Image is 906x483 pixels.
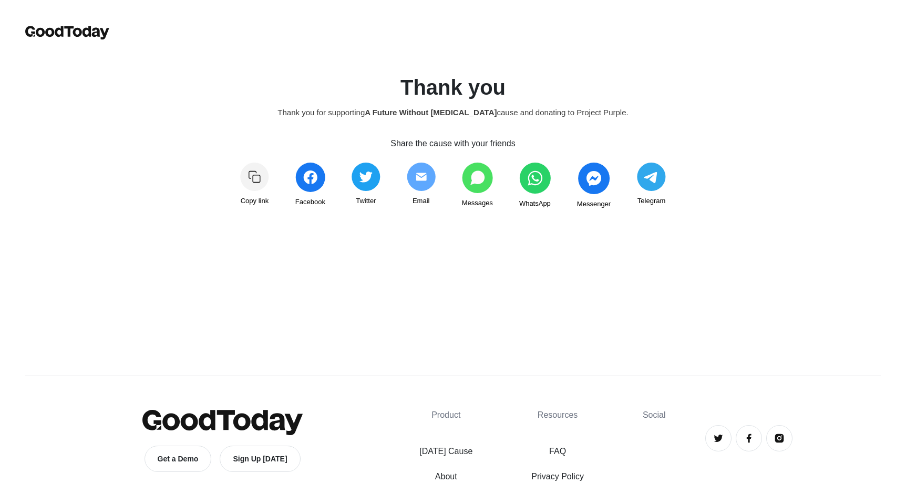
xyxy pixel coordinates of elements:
a: Privacy Policy [531,470,584,483]
img: Facebook [744,433,754,444]
a: [DATE] Cause [419,445,472,458]
h1: Thank you [57,79,849,96]
span: Email [413,195,430,207]
a: About [419,470,472,483]
span: Messages [462,197,493,209]
a: Copy link [240,163,269,210]
a: Twitter [705,425,732,451]
img: share_facebook-c991d833322401cbb4f237049bfc194d63ef308eb3503c7c3024a8cbde471ffb.svg [295,163,325,192]
img: share_email2-0c4679e4b4386d6a5b86d8c72d62db284505652625843b8f2b6952039b23a09d.svg [407,163,436,191]
a: Instagram [766,425,792,451]
img: share_whatsapp-5443f3cdddf22c2a0b826378880ed971e5ae1b823a31c339f5b218d16a196cbc.svg [519,163,551,194]
img: Twitter [713,433,724,444]
img: Copy link [240,163,269,191]
a: Messages [462,163,493,210]
a: Telegram [637,163,666,210]
span: Copy link [241,195,269,207]
img: GoodToday [142,410,303,435]
img: share_messenger-c45e1c7bcbce93979a22818f7576546ad346c06511f898ed389b6e9c643ac9fb.svg [578,163,610,194]
span: Twitter [356,195,376,207]
a: Facebook [736,425,762,451]
a: Facebook [295,163,325,210]
img: share_twitter-4edeb73ec953106eaf988c2bc856af36d9939993d6d052e2104170eae85ec90a.svg [352,163,380,191]
span: WhatsApp [519,198,551,209]
h4: Resources [531,410,584,420]
a: Email [407,163,436,210]
a: Get a Demo [145,446,212,472]
div: Thank you for supporting cause and donating to Project Purple. [57,105,849,120]
a: WhatsApp [519,163,551,210]
h4: Social [643,410,881,420]
a: FAQ [531,445,584,458]
img: share_telegram-202ce42bf2dc56a75ae6f480dc55a76afea62cc0f429ad49403062cf127563fc.svg [637,163,666,191]
a: Twitter [352,163,380,210]
a: Sign Up [DATE] [220,446,300,472]
strong: A Future Without [MEDICAL_DATA] [365,108,497,117]
img: share_messages-3b1fb8c04668ff7766dd816aae91723b8c2b0b6fc9585005e55ff97ac9a0ace1.svg [462,163,493,193]
span: Messenger [577,198,611,210]
div: Share the cause with your friends [57,137,849,150]
img: GoodToday [25,25,109,39]
img: Instagram [774,433,785,444]
span: Telegram [637,195,665,207]
a: Messenger [577,163,611,210]
span: Facebook [295,196,325,208]
h4: Product [419,410,472,420]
